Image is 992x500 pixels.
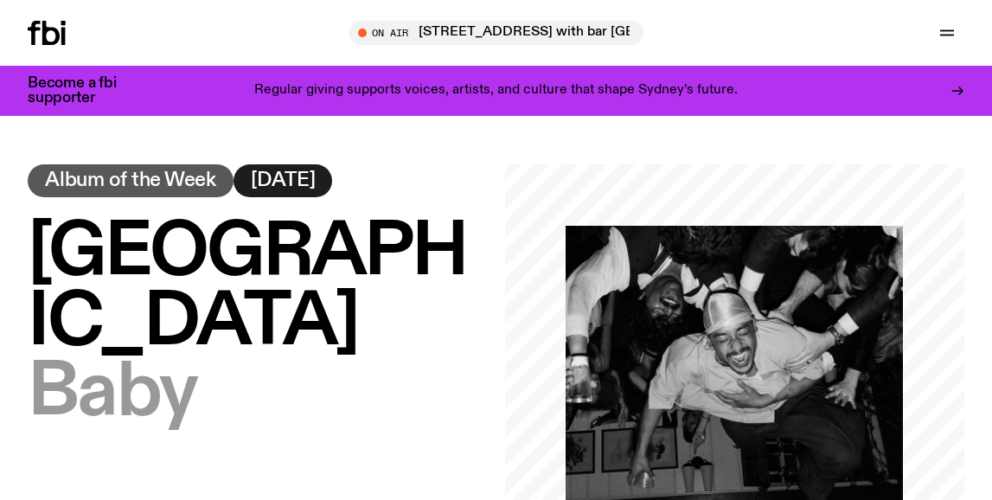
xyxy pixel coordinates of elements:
span: Album of the Week [45,171,216,190]
button: On Air[STREET_ADDRESS] with bar [GEOGRAPHIC_DATA] [349,21,643,45]
span: [GEOGRAPHIC_DATA] [28,214,468,362]
span: Baby [28,354,196,432]
span: [DATE] [251,171,316,190]
h3: Become a fbi supporter [28,76,138,106]
p: Regular giving supports voices, artists, and culture that shape Sydney’s future. [254,83,738,99]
